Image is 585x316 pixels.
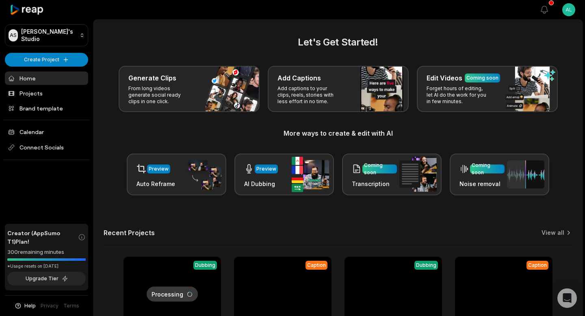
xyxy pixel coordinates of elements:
[104,229,155,237] h2: Recent Projects
[557,288,577,308] div: Open Intercom Messenger
[277,73,321,83] h3: Add Captions
[149,165,169,173] div: Preview
[507,160,544,188] img: noise_removal.png
[256,165,276,173] div: Preview
[466,74,498,82] div: Coming soon
[128,73,176,83] h3: Generate Clips
[352,180,397,188] h3: Transcription
[128,85,191,105] p: From long videos generate social ready clips in one click.
[5,87,88,100] a: Projects
[5,140,88,155] span: Connect Socials
[7,229,78,246] span: Creator (AppSumo T1) Plan!
[136,180,175,188] h3: Auto Reframe
[5,102,88,115] a: Brand template
[292,157,329,192] img: ai_dubbing.png
[364,162,395,176] div: Coming soon
[104,35,572,50] h2: Let's Get Started!
[542,229,564,237] a: View all
[5,71,88,85] a: Home
[14,302,36,310] button: Help
[427,85,490,105] p: Forget hours of editing, let AI do the work for you in few minutes.
[7,272,86,286] button: Upgrade Tier
[399,157,437,192] img: transcription.png
[5,125,88,139] a: Calendar
[41,302,58,310] a: Privacy
[184,159,221,190] img: auto_reframe.png
[277,85,340,105] p: Add captions to your clips, reels, stories with less effort in no time.
[7,248,86,256] div: 300 remaining minutes
[104,128,572,138] h3: More ways to create & edit with AI
[472,162,503,176] div: Coming soon
[5,53,88,67] button: Create Project
[427,73,462,83] h3: Edit Videos
[459,180,505,188] h3: Noise removal
[21,28,76,43] p: [PERSON_NAME]'s Studio
[9,29,18,41] div: AS
[7,263,86,269] div: *Usage resets on [DATE]
[244,180,278,188] h3: AI Dubbing
[24,302,36,310] span: Help
[63,302,79,310] a: Terms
